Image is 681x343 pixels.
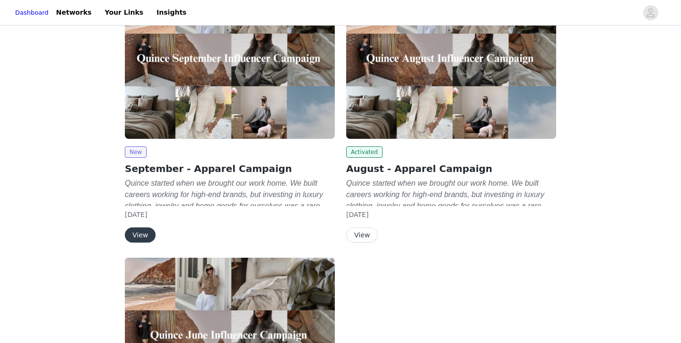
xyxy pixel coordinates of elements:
[51,2,97,23] a: Networks
[99,2,149,23] a: Your Links
[346,179,548,244] em: Quince started when we brought our work home. We built careers working for high-end brands, but i...
[125,146,147,158] span: New
[125,232,156,239] a: View
[151,2,192,23] a: Insights
[15,8,49,18] a: Dashboard
[346,146,383,158] span: Activated
[125,162,335,176] h2: September - Apparel Campaign
[346,227,378,243] button: View
[125,227,156,243] button: View
[346,232,378,239] a: View
[346,211,368,218] span: [DATE]
[346,162,556,176] h2: August - Apparel Campaign
[646,5,655,20] div: avatar
[125,211,147,218] span: [DATE]
[125,179,326,244] em: Quince started when we brought our work home. We built careers working for high-end brands, but i...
